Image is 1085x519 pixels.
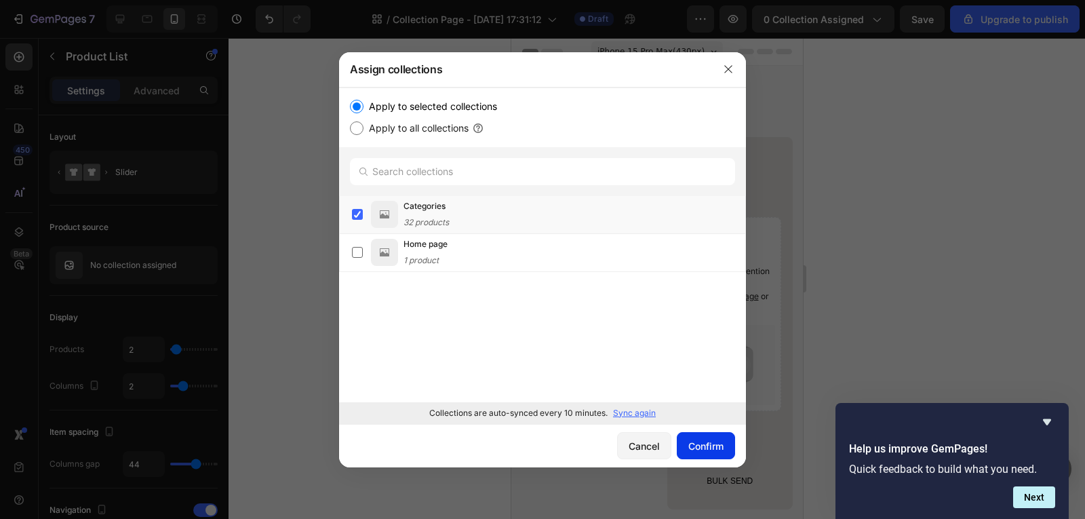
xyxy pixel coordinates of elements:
[849,463,1055,476] p: Quick feedback to build what you need.
[350,158,735,185] input: Search collections
[403,237,448,251] span: Home page
[1039,414,1055,430] button: Hide survey
[849,414,1055,508] div: Help us improve GemPages!
[363,98,497,115] label: Apply to selected collections
[24,340,102,363] button: BULK SEND
[179,431,258,455] button: BULK SEND
[617,432,671,459] button: Cancel
[195,437,241,449] div: BULK SEND
[613,407,656,419] p: Sync again
[1013,486,1055,508] button: Next question
[179,408,258,431] button: SEND
[688,439,724,453] div: Confirm
[677,432,735,459] button: Confirm
[24,317,102,340] button: SEND
[201,151,236,166] div: R 0.00
[339,52,711,87] div: Assign collections
[371,201,398,228] img: product-img
[207,253,248,263] span: Add image
[629,439,660,453] div: Cancel
[47,136,79,151] h1: Zodiac
[179,215,259,279] p: Catch your customer's attention with attracted media.
[12,179,115,282] img: make an image of a letter with a zodiac symbol and these colors on the form #FF6B6B #50E5DB
[403,255,439,265] span: 1 product
[40,345,86,358] div: BULK SEND
[103,48,188,75] div: Anniversary
[403,199,446,213] span: Categories
[179,267,216,277] span: sync data
[429,407,608,419] p: Collections are auto-synced every 10 minutes.
[403,217,449,227] span: 32 products
[201,136,236,151] h1: Wedding
[208,414,230,426] div: SEND
[52,322,74,334] div: SEND
[849,441,1055,457] h2: Help us improve GemPages!
[86,7,193,20] span: iPhone 15 Pro Max ( 430 px)
[47,151,79,166] div: R 99.00
[363,120,469,136] label: Apply to all collections
[371,239,398,266] img: product-img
